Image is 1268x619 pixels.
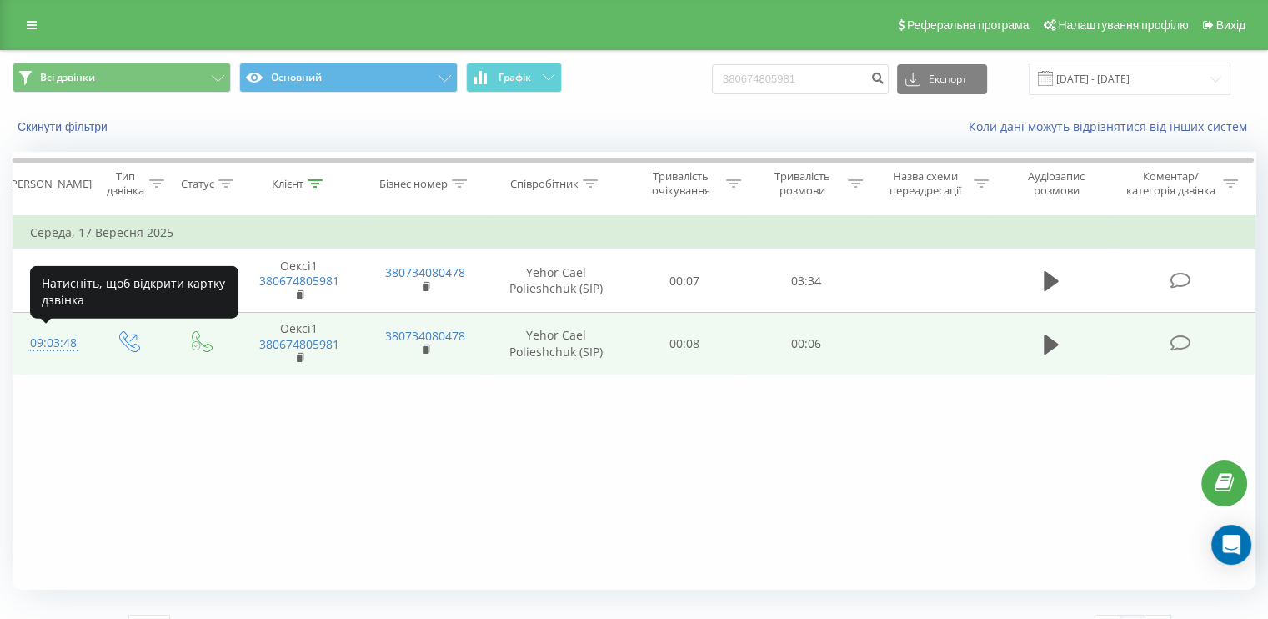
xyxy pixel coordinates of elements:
font: 00:06 [791,336,821,352]
span: Реферальна програма [907,18,1030,32]
div: Тривалість очікування [639,169,723,198]
td: Середа, 17 Вересня 2025 [13,216,1255,249]
div: Коментар/категорія дзвінка [1121,169,1219,198]
button: Експорт [897,64,987,94]
td: Yehor Cael Polieshchuk (SIP) [489,249,624,312]
font: Yehor Cael Polieshchuk (SIP) [509,328,603,360]
font: 09:03:48 [30,335,77,350]
div: Співробітник [510,177,579,191]
span: Налаштування профілю [1058,18,1188,32]
a: 380734080478 [385,328,465,344]
font: 00:08 [669,336,699,352]
div: Тривалість розмови [760,169,844,198]
a: 380674805981 [259,336,339,352]
span: Всі дзвінки [40,71,95,84]
a: 380674805981 [259,273,339,289]
div: Тип дзвінка [105,169,144,198]
font: Оексі1 [280,320,318,336]
div: Клієнт [272,177,303,191]
a: 380734080478 [385,264,465,280]
a: Коли дані можуть відрізнятися вiд інших систем [969,118,1255,134]
button: Всі дзвінки [13,63,231,93]
button: Основний [239,63,458,93]
button: Скинути фільтри [13,119,116,134]
span: Графік [499,72,531,83]
div: Аудіозапис розмови [1008,169,1105,198]
div: Відкрити Intercom Messenger [1211,525,1251,565]
div: Натисніть, щоб відкрити картку дзвінка [30,265,238,318]
font: 03:34 [791,273,821,289]
div: Назва схеми переадресації [882,169,970,198]
font: 00:07 [669,273,699,289]
input: Пошук за номером [712,64,889,94]
font: Статус [181,176,214,191]
div: [PERSON_NAME] [8,177,92,191]
div: Бізнес номер [379,177,448,191]
span: Вихід [1216,18,1245,32]
button: Графік [466,63,562,93]
font: Оексі1 [280,258,318,274]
